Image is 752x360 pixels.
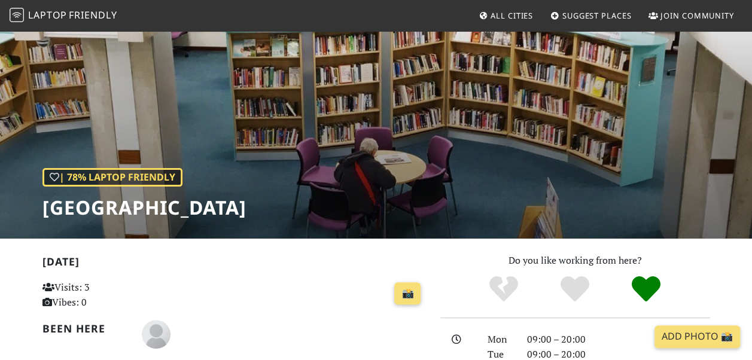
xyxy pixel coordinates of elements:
[491,10,533,21] span: All Cities
[660,10,734,21] span: Join Community
[546,5,637,26] a: Suggest Places
[10,8,24,22] img: LaptopFriendly
[520,332,717,347] div: 09:00 – 20:00
[562,10,632,21] span: Suggest Places
[474,5,538,26] a: All Cities
[540,274,611,304] div: Yes
[610,274,681,304] div: Definitely!
[42,168,182,187] div: | 78% Laptop Friendly
[142,320,171,349] img: blank-535327c66bd565773addf3077783bbfce4b00ec00e9fd257753287c682c7fa38.png
[28,8,67,22] span: Laptop
[654,325,740,348] a: Add Photo 📸
[10,5,117,26] a: LaptopFriendly LaptopFriendly
[394,282,421,305] a: 📸
[142,327,171,340] span: Alex Dresoc
[42,196,246,219] h1: [GEOGRAPHIC_DATA]
[468,274,540,304] div: No
[480,332,520,347] div: Mon
[42,255,426,273] h2: [DATE]
[644,5,739,26] a: Join Community
[42,280,161,310] p: Visits: 3 Vibes: 0
[42,322,127,335] h2: Been here
[69,8,117,22] span: Friendly
[440,253,710,269] p: Do you like working from here?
